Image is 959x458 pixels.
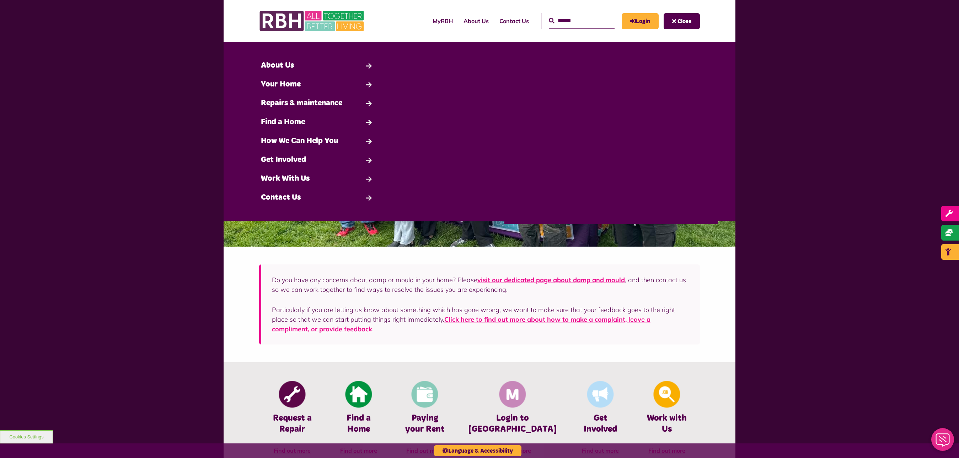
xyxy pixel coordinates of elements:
[402,413,447,435] h4: Paying your Rent
[549,13,615,28] input: Search
[499,381,526,408] img: Membership And Mutuality
[494,11,534,31] a: Contact Us
[622,13,659,29] a: MyRBH
[257,132,377,151] a: How We Can Help You
[427,11,458,31] a: MyRBH
[677,19,691,24] span: Close
[257,151,377,169] a: Get Involved
[257,94,377,113] a: Repairs & maintenance
[257,75,377,94] a: Your Home
[259,7,366,35] img: RBH
[434,445,521,456] button: Language & Accessibility
[257,113,377,132] a: Find a Home
[664,13,700,29] button: Navigation
[412,381,438,408] img: Pay Rent
[927,426,959,458] iframe: Netcall Web Assistant for live chat
[549,17,554,25] button: search
[458,11,494,31] a: About Us
[279,381,306,408] img: Report Repair
[257,169,377,188] a: Work With Us
[468,413,557,435] h4: Login to [GEOGRAPHIC_DATA]
[272,315,650,333] a: Click here to find out more about how to make a complaint, leave a compliment, or provide feedback
[270,413,315,435] h4: Request a Repair
[257,56,377,75] a: About Us
[644,413,689,435] h4: Work with Us
[477,276,625,284] a: visit our dedicated page about damp and mould
[587,381,614,408] img: Get Involved
[578,413,623,435] h4: Get Involved
[272,305,689,334] p: Particularly if you are letting us know about something which has gone wrong, we want to make sur...
[257,188,377,207] a: Contact Us
[336,413,381,435] h4: Find a Home
[653,381,680,408] img: Looking For A Job
[345,381,372,408] img: Find A Home
[272,275,689,294] p: Do you have any concerns about damp or mould in your home? Please , and then contact us so we can...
